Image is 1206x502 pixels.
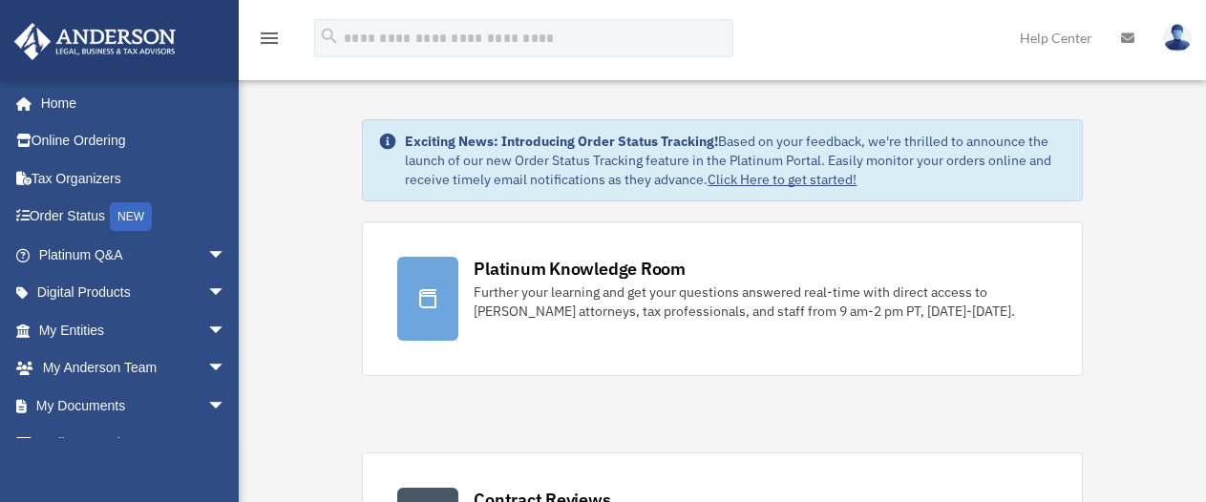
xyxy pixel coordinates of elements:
[207,274,245,313] span: arrow_drop_down
[13,274,255,312] a: Digital Productsarrow_drop_down
[110,202,152,231] div: NEW
[362,221,1082,376] a: Platinum Knowledge Room Further your learning and get your questions answered real-time with dire...
[474,257,686,281] div: Platinum Knowledge Room
[13,236,255,274] a: Platinum Q&Aarrow_drop_down
[207,387,245,426] span: arrow_drop_down
[13,198,255,237] a: Order StatusNEW
[1163,24,1192,52] img: User Pic
[13,84,245,122] a: Home
[13,159,255,198] a: Tax Organizers
[319,26,340,47] i: search
[258,33,281,50] a: menu
[708,171,857,188] a: Click Here to get started!
[474,282,1047,321] div: Further your learning and get your questions answered real-time with direct access to [PERSON_NAM...
[13,311,255,349] a: My Entitiesarrow_drop_down
[405,133,718,150] strong: Exciting News: Introducing Order Status Tracking!
[13,387,255,425] a: My Documentsarrow_drop_down
[207,236,245,275] span: arrow_drop_down
[207,349,245,388] span: arrow_drop_down
[207,425,245,464] span: arrow_drop_down
[9,23,181,60] img: Anderson Advisors Platinum Portal
[13,122,255,160] a: Online Ordering
[13,349,255,387] a: My Anderson Teamarrow_drop_down
[207,311,245,350] span: arrow_drop_down
[258,27,281,50] i: menu
[405,132,1066,189] div: Based on your feedback, we're thrilled to announce the launch of our new Order Status Tracking fe...
[13,425,255,463] a: Online Learningarrow_drop_down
